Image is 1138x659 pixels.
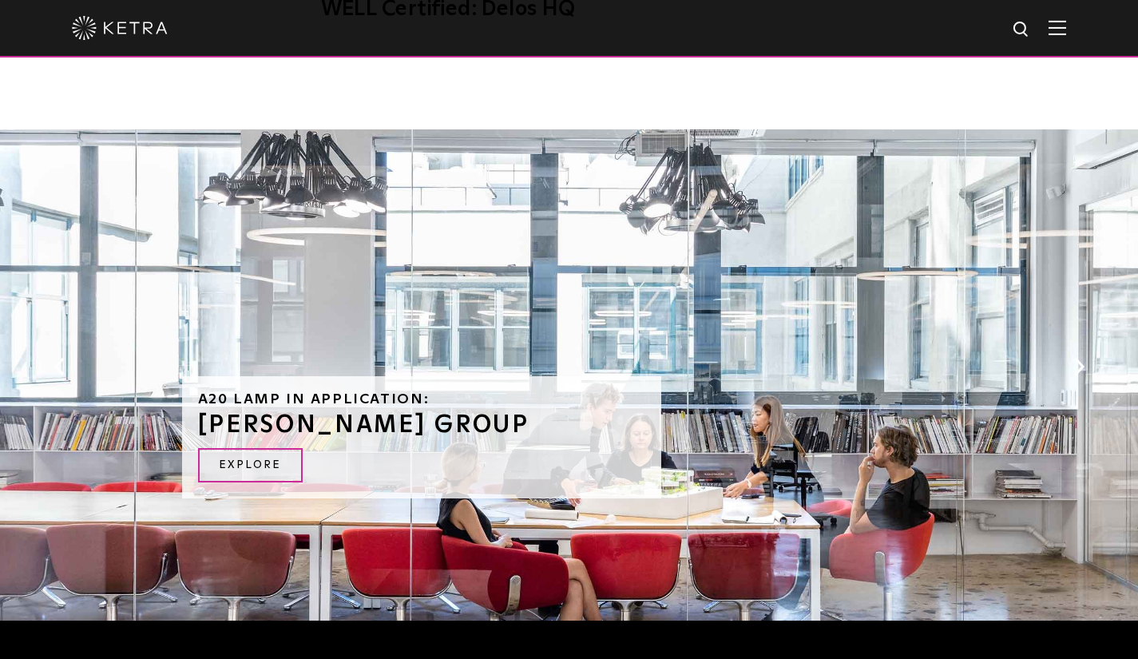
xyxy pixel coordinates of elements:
[198,392,645,407] h6: A20 Lamp in Application:
[1049,20,1066,35] img: Hamburger%20Nav.svg
[198,448,303,482] a: EXPLORE
[198,413,645,437] h3: [PERSON_NAME] GROUP
[72,16,168,40] img: ketra-logo-2019-white
[1071,356,1087,377] button: Next
[51,356,67,377] button: Previous
[1012,20,1032,40] img: search icon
